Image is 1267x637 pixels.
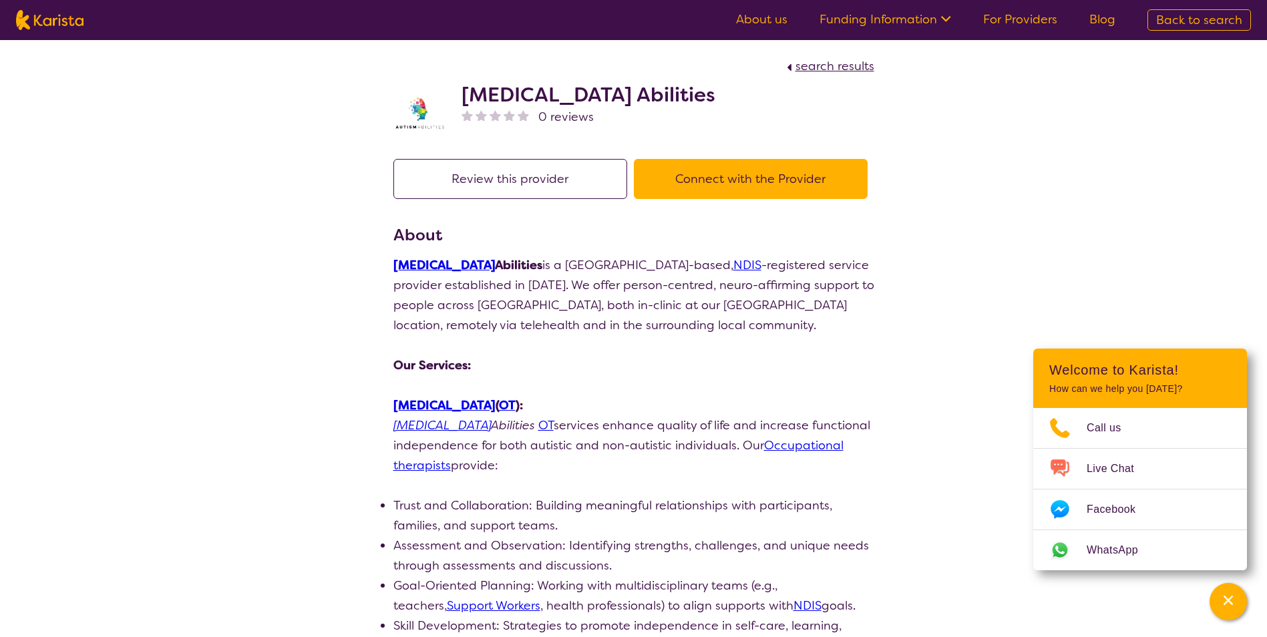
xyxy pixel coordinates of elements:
[504,110,515,121] img: nonereviewstar
[1210,583,1247,620] button: Channel Menu
[820,11,951,27] a: Funding Information
[1087,499,1151,519] span: Facebook
[393,257,495,273] a: [MEDICAL_DATA]
[499,397,516,413] a: OT
[393,536,874,576] li: Assessment and Observation: Identifying strengths, challenges, and unique needs through assessmen...
[393,397,496,413] a: [MEDICAL_DATA]
[393,159,627,199] button: Review this provider
[16,10,83,30] img: Karista logo
[393,223,874,247] h3: About
[518,110,529,121] img: nonereviewstar
[733,257,761,273] a: NDIS
[1049,362,1231,378] h2: Welcome to Karista!
[1087,418,1137,438] span: Call us
[393,257,542,273] strong: Abilities
[393,357,471,373] strong: Our Services:
[490,110,501,121] img: nonereviewstar
[1033,349,1247,570] div: Channel Menu
[538,107,594,127] span: 0 reviews
[462,110,473,121] img: nonereviewstar
[1033,408,1247,570] ul: Choose channel
[393,255,874,335] p: is a [GEOGRAPHIC_DATA]-based, -registered service provider established in [DATE]. We offer person...
[795,58,874,74] span: search results
[447,598,540,614] a: Support Workers
[538,417,554,433] a: OT
[393,95,447,131] img: tuxwog0w0nxq84daeyee.webp
[1087,540,1154,560] span: WhatsApp
[1087,459,1150,479] span: Live Chat
[476,110,487,121] img: nonereviewstar
[634,159,868,199] button: Connect with the Provider
[393,417,491,433] a: [MEDICAL_DATA]
[1049,383,1231,395] p: How can we help you [DATE]?
[393,495,874,536] li: Trust and Collaboration: Building meaningful relationships with participants, families, and suppo...
[393,417,535,433] em: Abilities
[1147,9,1251,31] a: Back to search
[393,171,634,187] a: Review this provider
[393,415,874,475] p: services enhance quality of life and increase functional independence for both autistic and non-a...
[1089,11,1115,27] a: Blog
[1033,530,1247,570] a: Web link opens in a new tab.
[783,58,874,74] a: search results
[393,397,523,413] strong: ( ):
[983,11,1057,27] a: For Providers
[634,171,874,187] a: Connect with the Provider
[1156,12,1242,28] span: Back to search
[736,11,787,27] a: About us
[393,576,874,616] li: Goal-Oriented Planning: Working with multidisciplinary teams (e.g., teachers, , health profession...
[462,83,715,107] h2: [MEDICAL_DATA] Abilities
[793,598,822,614] a: NDIS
